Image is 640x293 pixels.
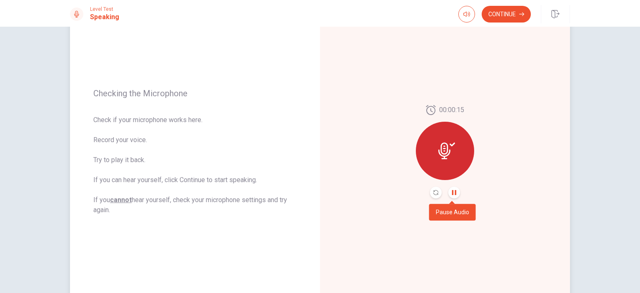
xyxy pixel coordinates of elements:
u: cannot [110,196,132,204]
span: Checking the Microphone [93,88,297,98]
span: Level Test [90,6,119,12]
button: Pause Audio [448,187,460,198]
span: Check if your microphone works here. Record your voice. Try to play it back. If you can hear your... [93,115,297,215]
button: Record Again [430,187,442,198]
span: 00:00:15 [439,105,464,115]
h1: Speaking [90,12,119,22]
div: Pause Audio [429,204,476,220]
button: Continue [482,6,531,23]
